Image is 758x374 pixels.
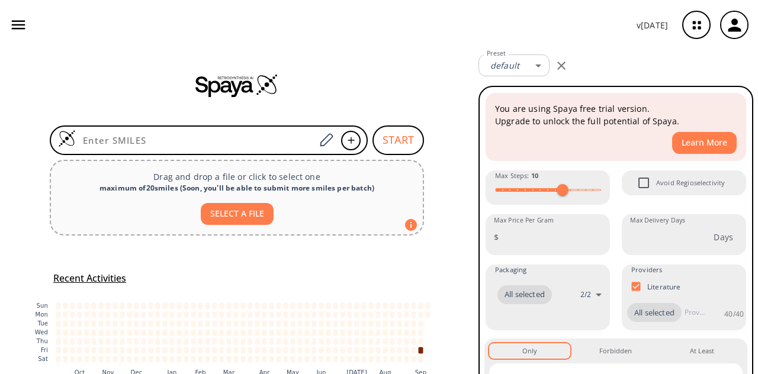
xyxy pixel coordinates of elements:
button: START [372,125,424,155]
label: Preset [487,49,506,58]
p: 40 / 40 [724,309,744,319]
button: Recent Activities [49,269,131,288]
text: Fri [41,347,48,353]
g: y-axis tick label [35,302,48,362]
div: Forbidden [599,346,632,356]
span: All selected [497,289,552,301]
p: $ [494,231,499,243]
text: Mon [35,311,48,318]
span: Avoid Regioselectivity [656,178,725,188]
img: Spaya logo [195,73,278,97]
span: Avoid Regioselectivity [631,170,656,195]
text: Wed [35,329,48,336]
span: Packaging [495,265,526,275]
button: Forbidden [575,343,656,359]
span: All selected [627,307,682,319]
span: Max Steps : [495,170,538,181]
h5: Recent Activities [53,272,126,285]
text: Thu [36,338,48,344]
div: At Least [690,346,714,356]
div: Only [522,346,537,356]
text: Sun [37,302,48,309]
button: At Least [661,343,743,359]
img: Logo Spaya [58,130,76,147]
button: SELECT A FILE [201,203,274,225]
em: default [490,60,519,71]
label: Max Price Per Gram [494,216,554,225]
span: Providers [631,265,662,275]
input: Enter SMILES [76,134,315,146]
p: You are using Spaya free trial version. Upgrade to unlock the full potential of Spaya. [495,102,737,127]
label: Max Delivery Days [630,216,685,225]
p: Drag and drop a file or click to select one [60,170,413,183]
text: Tue [37,320,48,327]
p: Literature [647,282,681,292]
text: Sat [38,356,48,362]
button: Only [489,343,570,359]
input: Provider name [682,303,708,322]
p: Days [714,231,733,243]
div: maximum of 20 smiles ( Soon, you'll be able to submit more smiles per batch ) [60,183,413,194]
g: cell [56,302,431,362]
p: 2 / 2 [580,289,591,299]
p: v [DATE] [637,19,668,31]
strong: 10 [531,171,538,180]
button: Learn More [672,132,737,154]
